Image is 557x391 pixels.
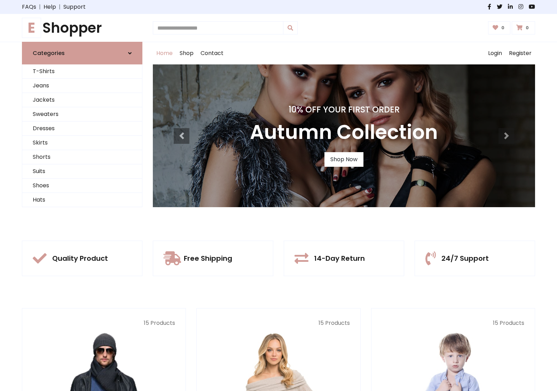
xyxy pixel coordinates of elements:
a: Login [485,42,505,64]
a: EShopper [22,19,142,36]
a: FAQs [22,3,36,11]
span: | [36,3,44,11]
a: Hats [22,193,142,207]
a: Shop [176,42,197,64]
h5: Quality Product [52,254,108,263]
h5: 24/7 Support [441,254,489,263]
h4: 10% Off Your First Order [250,105,438,115]
h1: Shopper [22,19,142,36]
span: E [22,18,41,38]
a: Help [44,3,56,11]
a: 0 [512,21,535,34]
a: Shorts [22,150,142,164]
a: Home [153,42,176,64]
a: Register [505,42,535,64]
span: 0 [524,25,531,31]
a: Support [63,3,86,11]
a: Jeans [22,79,142,93]
a: Skirts [22,136,142,150]
a: Jackets [22,93,142,107]
a: Suits [22,164,142,179]
a: 0 [488,21,511,34]
a: T-Shirts [22,64,142,79]
p: 15 Products [382,319,524,327]
h5: Free Shipping [184,254,232,263]
a: Categories [22,42,142,64]
p: 15 Products [207,319,350,327]
h3: Autumn Collection [250,120,438,144]
a: Sweaters [22,107,142,122]
a: Dresses [22,122,142,136]
a: Shoes [22,179,142,193]
a: Shop Now [324,152,363,167]
a: Contact [197,42,227,64]
h5: 14-Day Return [314,254,365,263]
span: 0 [500,25,506,31]
h6: Categories [33,50,65,56]
p: 15 Products [33,319,175,327]
span: | [56,3,63,11]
